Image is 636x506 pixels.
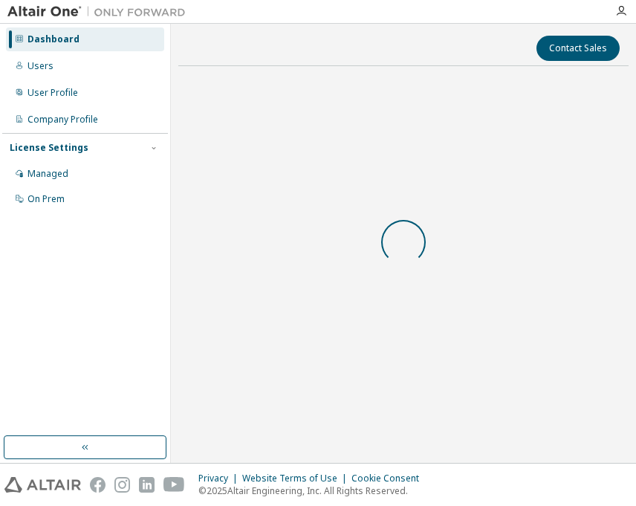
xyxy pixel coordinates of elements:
div: Website Terms of Use [242,473,351,484]
img: facebook.svg [90,477,106,493]
div: License Settings [10,142,88,154]
img: Altair One [7,4,193,19]
img: linkedin.svg [139,477,155,493]
div: Dashboard [27,33,79,45]
div: Cookie Consent [351,473,428,484]
div: User Profile [27,87,78,99]
div: Company Profile [27,114,98,126]
div: Users [27,60,53,72]
p: © 2025 Altair Engineering, Inc. All Rights Reserved. [198,484,428,497]
button: Contact Sales [536,36,620,61]
img: youtube.svg [163,477,185,493]
img: altair_logo.svg [4,477,81,493]
div: Managed [27,168,68,180]
img: instagram.svg [114,477,130,493]
div: Privacy [198,473,242,484]
div: On Prem [27,193,65,205]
